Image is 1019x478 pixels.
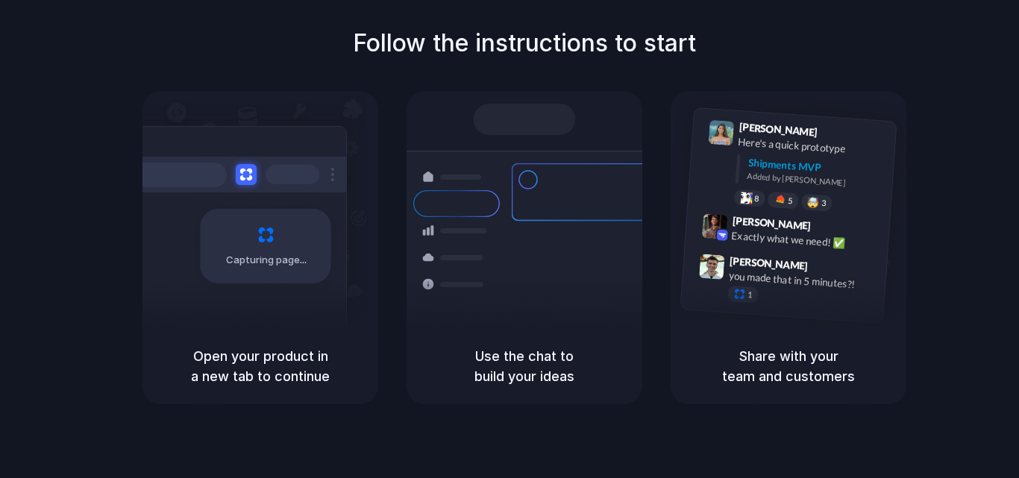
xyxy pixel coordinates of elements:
[754,195,759,203] span: 8
[731,228,880,254] div: Exactly what we need! ✅
[822,126,853,144] span: 9:41 AM
[747,291,753,299] span: 1
[160,346,360,386] h5: Open your product in a new tab to continue
[747,170,884,192] div: Added by [PERSON_NAME]
[353,25,696,61] h1: Follow the instructions to start
[815,220,846,238] span: 9:42 AM
[689,346,888,386] h5: Share with your team and customers
[739,119,818,140] span: [PERSON_NAME]
[788,197,793,205] span: 5
[226,253,309,268] span: Capturing page
[738,134,887,160] div: Here's a quick prototype
[424,346,624,386] h5: Use the chat to build your ideas
[812,260,843,278] span: 9:47 AM
[728,268,877,294] div: you made that in 5 minutes?!
[807,198,820,209] div: 🤯
[821,199,827,207] span: 3
[747,155,885,180] div: Shipments MVP
[732,213,811,234] span: [PERSON_NAME]
[730,253,809,274] span: [PERSON_NAME]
